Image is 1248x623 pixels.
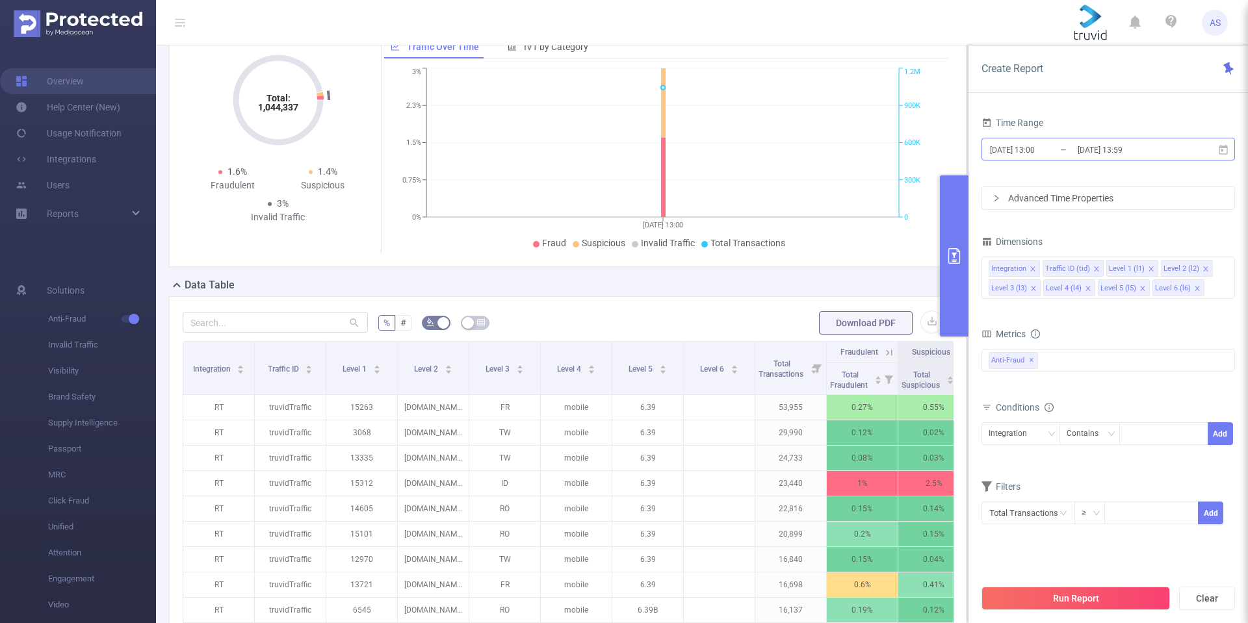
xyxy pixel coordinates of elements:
[258,102,298,112] tspan: 1,044,337
[398,496,469,521] p: [DOMAIN_NAME]
[48,306,156,332] span: Anti-Fraud
[1076,141,1182,159] input: End date
[755,395,826,420] p: 53,955
[827,471,898,496] p: 1%
[183,598,254,622] p: RT
[541,522,612,546] p: mobile
[991,280,1027,297] div: Level 3 (l3)
[1045,261,1090,277] div: Traffic ID (tid)
[400,318,406,328] span: #
[542,238,566,248] span: Fraud
[755,598,826,622] p: 16,137
[255,395,326,420] p: truvidTraffic
[1194,285,1201,293] i: icon: close
[755,547,826,572] p: 16,840
[469,496,540,521] p: RO
[1085,285,1091,293] i: icon: close
[398,572,469,597] p: [DOMAIN_NAME]
[951,363,969,394] i: Filter menu
[305,363,313,367] i: icon: caret-up
[48,592,156,618] span: Video
[981,587,1170,610] button: Run Report
[183,547,254,572] p: RT
[47,209,79,219] span: Reports
[48,488,156,514] span: Click Fraud
[612,572,683,597] p: 6.39
[412,68,421,77] tspan: 3%
[255,522,326,546] p: truvidTraffic
[255,496,326,521] p: truvidTraffic
[426,318,434,326] i: icon: bg-colors
[541,420,612,445] p: mobile
[193,364,233,374] span: Integration
[48,540,156,566] span: Attention
[48,332,156,358] span: Invalid Traffic
[326,471,397,496] p: 15312
[469,547,540,572] p: TW
[414,364,440,374] span: Level 2
[1048,430,1056,439] i: icon: down
[808,342,826,394] i: Filter menu
[827,547,898,572] p: 0.15%
[16,172,70,198] a: Users
[996,402,1054,413] span: Conditions
[1179,587,1235,610] button: Clear
[343,364,369,374] span: Level 1
[445,363,452,371] div: Sort
[946,374,954,382] div: Sort
[255,420,326,445] p: truvidTraffic
[989,141,1094,159] input: Start date
[391,42,400,51] i: icon: line-chart
[541,446,612,470] p: mobile
[445,368,452,372] i: icon: caret-down
[48,462,156,488] span: MRC
[629,364,655,374] span: Level 5
[981,118,1043,128] span: Time Range
[993,194,1000,202] i: icon: right
[469,572,540,597] p: FR
[278,179,369,192] div: Suspicious
[612,522,683,546] p: 6.39
[827,395,898,420] p: 0.27%
[588,368,595,372] i: icon: caret-down
[827,598,898,622] p: 0.19%
[183,572,254,597] p: RT
[1031,329,1040,338] i: icon: info-circle
[1155,280,1191,297] div: Level 6 (l6)
[406,101,421,110] tspan: 2.3%
[946,379,954,383] i: icon: caret-down
[898,446,969,470] p: 0.03%
[1148,266,1154,273] i: icon: close
[912,348,950,357] span: Suspicious
[827,572,898,597] p: 0.6%
[326,420,397,445] p: 3068
[981,481,1020,492] span: Filters
[326,547,397,572] p: 12970
[557,364,583,374] span: Level 4
[398,420,469,445] p: [DOMAIN_NAME]
[1030,266,1036,273] i: icon: close
[898,420,969,445] p: 0.02%
[318,166,337,177] span: 1.4%
[904,176,920,184] tspan: 300K
[516,368,523,372] i: icon: caret-down
[1161,260,1213,277] li: Level 2 (l2)
[731,368,738,372] i: icon: caret-down
[1163,261,1199,277] div: Level 2 (l2)
[469,446,540,470] p: TW
[398,446,469,470] p: [DOMAIN_NAME]
[879,363,898,394] i: Filter menu
[48,410,156,436] span: Supply Intelligence
[398,471,469,496] p: [DOMAIN_NAME]
[612,471,683,496] p: 6.39
[898,522,969,546] p: 0.15%
[874,374,881,378] i: icon: caret-up
[1093,509,1100,518] i: icon: down
[755,420,826,445] p: 29,990
[659,363,666,367] i: icon: caret-up
[1208,422,1233,445] button: Add
[1029,353,1034,368] span: ✕
[582,238,625,248] span: Suspicious
[469,395,540,420] p: FR
[731,363,738,371] div: Sort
